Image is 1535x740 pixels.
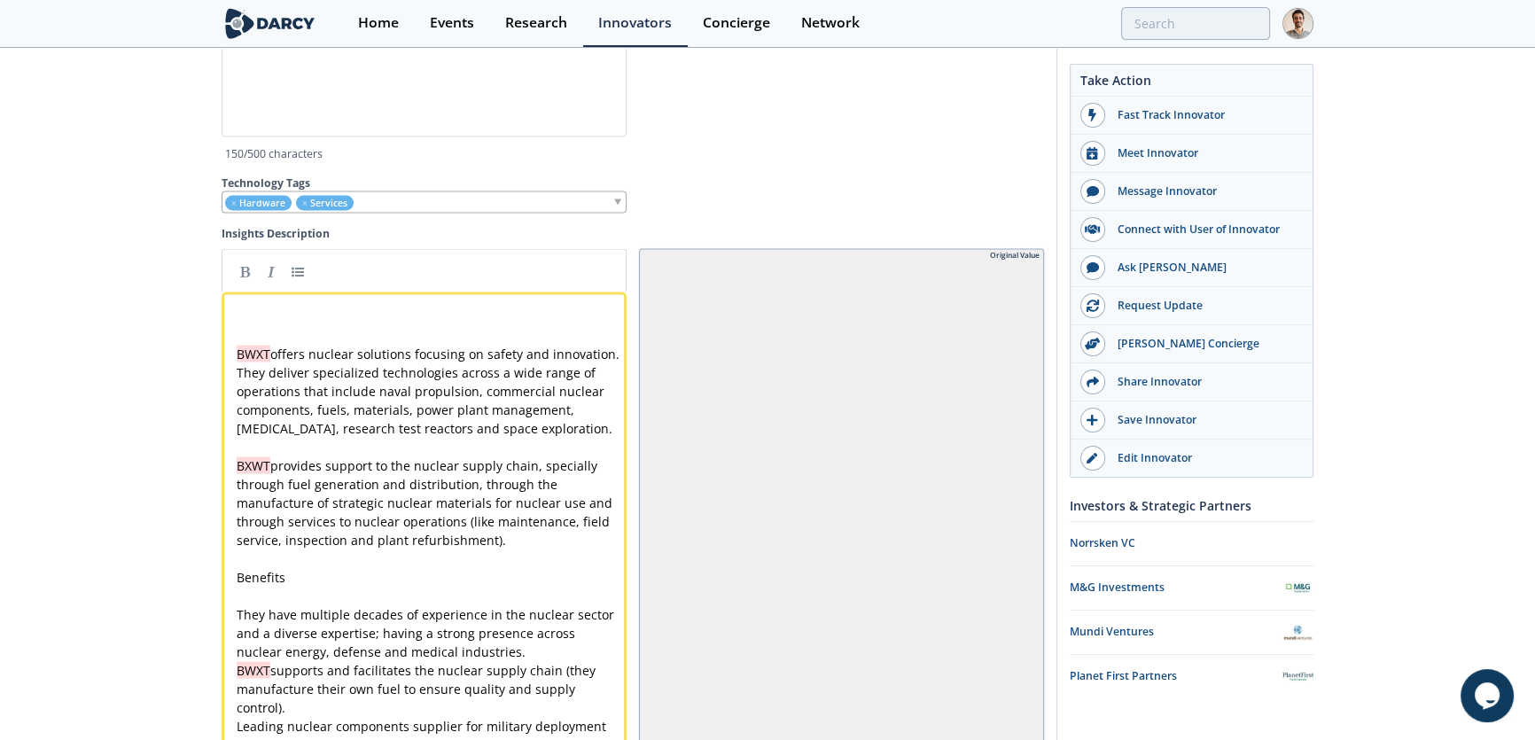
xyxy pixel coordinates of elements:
[237,606,618,660] span: They have multiple decades of experience in the nuclear sector and a diverse expertise; having a ...
[1071,401,1313,440] button: Save Innovator
[1071,440,1313,477] a: Edit Innovator
[1070,535,1313,551] div: Norrsken VC
[703,16,770,30] div: Concierge
[284,258,311,284] a: Generic List (Ctrl-L)
[1105,107,1304,123] div: Fast Track Innovator
[302,197,308,209] span: remove element
[1105,450,1304,466] div: Edit Innovator
[1105,412,1304,428] div: Save Innovator
[1105,145,1304,161] div: Meet Innovator
[1070,573,1313,604] a: M&G Investments M&G Investments
[1105,222,1304,238] div: Connect with User of Innovator
[1121,7,1270,40] input: Advanced Search
[1105,374,1304,390] div: Share Innovator
[231,258,258,284] a: Bold (Ctrl-B)
[1070,624,1282,640] div: Mundi Ventures
[222,191,627,214] div: remove element Hardware remove element Services
[1071,71,1313,97] div: Take Action
[310,197,347,209] span: Services
[1105,183,1304,199] div: Message Innovator
[1282,573,1313,604] img: M&G Investments
[990,250,1040,261] div: Original Value
[237,346,270,362] span: BWXT
[358,16,399,30] div: Home
[1105,298,1304,314] div: Request Update
[237,662,599,716] span: supports and facilitates the nuclear supply chain (they manufacture their own fuel to ensure qual...
[1105,336,1304,352] div: [PERSON_NAME] Concierge
[1070,490,1313,521] div: Investors & Strategic Partners
[237,457,270,474] span: BXWT
[1282,8,1313,39] img: Profile
[1070,528,1313,559] a: Norrsken VC
[239,197,285,209] span: Hardware
[1070,580,1282,596] div: M&G Investments
[505,16,567,30] div: Research
[237,569,285,586] span: Benefits
[258,258,284,284] a: Italic (Ctrl-I)
[1282,661,1313,692] img: Planet First Partners
[1461,669,1517,722] iframe: chat widget
[237,346,623,437] span: offers nuclear solutions focusing on safety and innovation. They deliver specialized technologies...
[222,226,1044,242] label: Insights Description
[801,16,860,30] div: Network
[225,146,1045,162] p: 150 /500 characters
[430,16,474,30] div: Events
[237,662,270,679] span: BWXT
[237,457,616,549] span: provides support to the nuclear supply chain, specially through fuel generation and distribution,...
[1070,661,1313,692] a: Planet First Partners Planet First Partners
[598,16,672,30] div: Innovators
[222,175,1044,191] label: Technology Tags
[1105,260,1304,276] div: Ask [PERSON_NAME]
[1070,617,1313,648] a: Mundi Ventures Mundi Ventures
[222,8,318,39] img: logo-wide.svg
[1282,617,1313,648] img: Mundi Ventures
[231,197,237,209] span: remove element
[1070,668,1282,684] div: Planet First Partners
